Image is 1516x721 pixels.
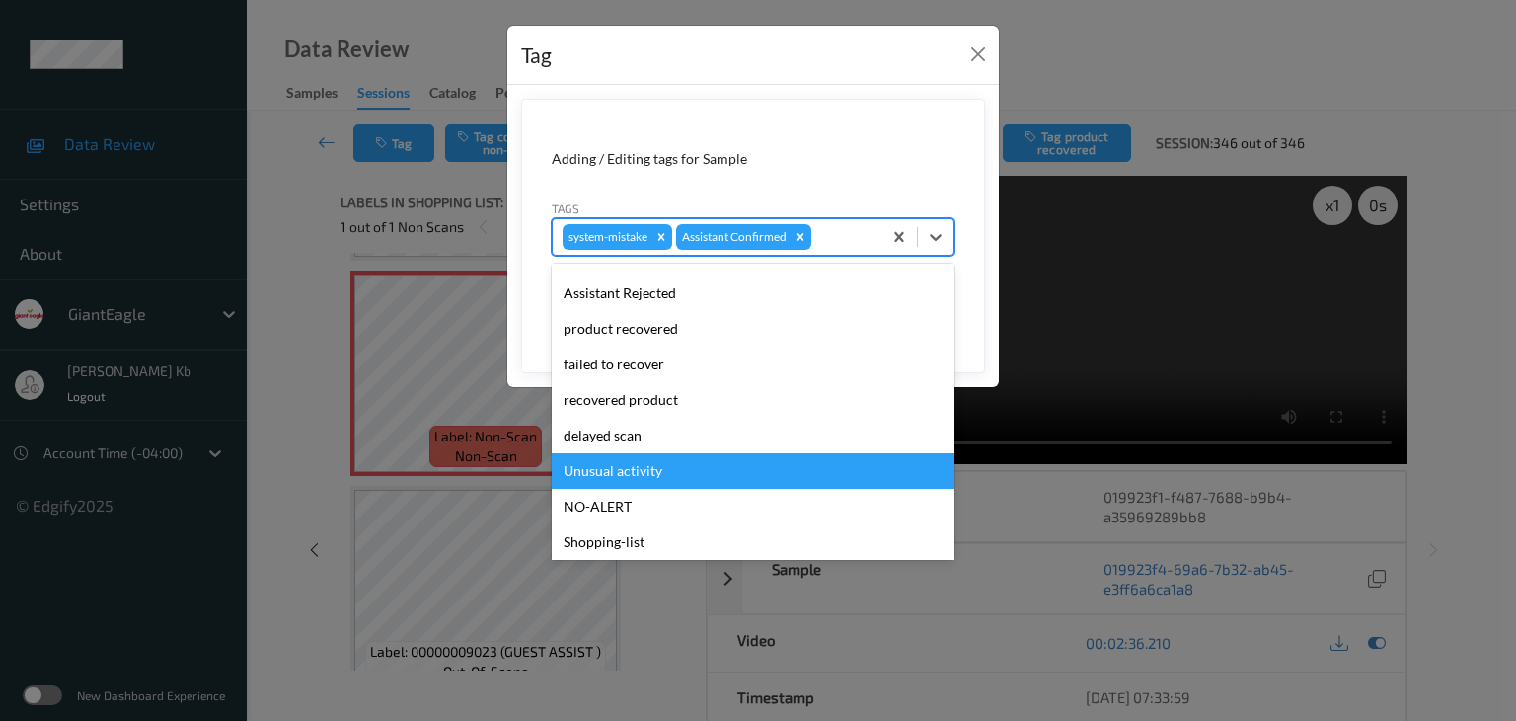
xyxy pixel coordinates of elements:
[552,276,954,311] div: Assistant Rejected
[650,224,672,250] div: Remove system-mistake
[552,149,954,169] div: Adding / Editing tags for Sample
[552,453,954,489] div: Unusual activity
[964,40,992,68] button: Close
[552,347,954,382] div: failed to recover
[552,311,954,347] div: product recovered
[521,40,552,71] div: Tag
[552,382,954,418] div: recovered product
[552,489,954,524] div: NO-ALERT
[552,524,954,560] div: Shopping-list
[552,418,954,453] div: delayed scan
[676,224,790,250] div: Assistant Confirmed
[563,224,650,250] div: system-mistake
[790,224,811,250] div: Remove Assistant Confirmed
[552,200,579,217] label: Tags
